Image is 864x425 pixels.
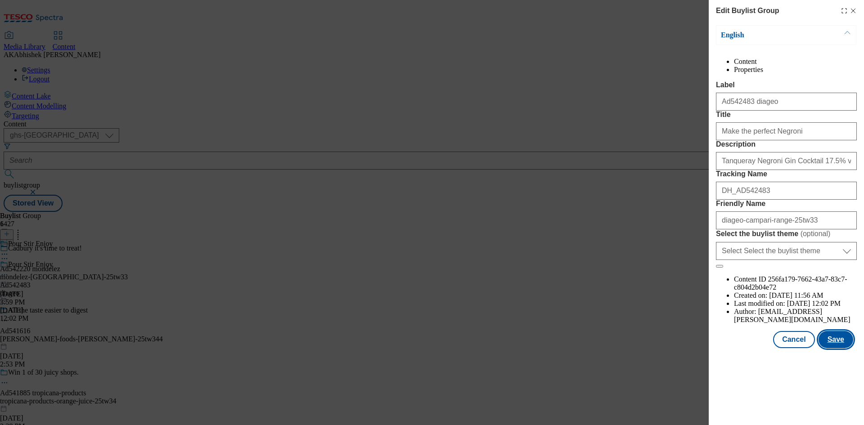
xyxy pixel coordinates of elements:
span: [DATE] 11:56 AM [769,291,823,299]
span: [EMAIL_ADDRESS][PERSON_NAME][DOMAIN_NAME] [734,308,850,323]
input: Enter Label [716,93,857,111]
h4: Edit Buylist Group [716,5,779,16]
button: Save [819,331,853,348]
input: Enter Friendly Name [716,211,857,229]
label: Tracking Name [716,170,857,178]
li: Last modified on: [734,300,857,308]
input: Enter Title [716,122,857,140]
li: Content ID [734,275,857,291]
label: Description [716,140,857,148]
label: Select the buylist theme [716,229,857,238]
label: Title [716,111,857,119]
span: ( optional ) [801,230,831,237]
span: 256fa179-7662-43a7-83c7-c804d2b04e72 [734,275,847,291]
label: Friendly Name [716,200,857,208]
label: Label [716,81,857,89]
span: [DATE] 12:02 PM [787,300,841,307]
li: Created on: [734,291,857,300]
p: English [721,31,815,40]
li: Content [734,58,857,66]
li: Author: [734,308,857,324]
li: Properties [734,66,857,74]
input: Enter Description [716,152,857,170]
button: Cancel [773,331,814,348]
input: Enter Tracking Name [716,182,857,200]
